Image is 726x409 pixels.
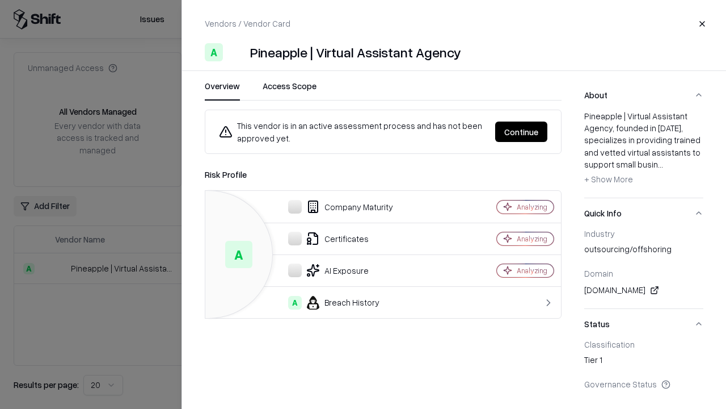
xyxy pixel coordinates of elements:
span: + Show More [584,174,633,184]
div: Analyzing [517,202,547,212]
button: + Show More [584,170,633,189]
button: Access Scope [263,80,316,101]
div: Analyzing [517,234,547,244]
div: Industry [584,228,703,239]
div: A [288,296,302,310]
div: Governance Status [584,379,703,389]
div: Classification [584,339,703,349]
img: Pineapple | Virtual Assistant Agency [227,43,246,61]
div: outsourcing/offshoring [584,243,703,259]
div: Pineapple | Virtual Assistant Agency [250,43,461,61]
div: Pineapple | Virtual Assistant Agency, founded in [DATE], specializes in providing trained and vet... [584,110,703,189]
div: A [225,241,252,268]
div: [DOMAIN_NAME] [584,283,703,297]
div: About [584,110,703,198]
div: Tier 1 [584,354,703,370]
div: Quick Info [584,228,703,308]
div: AI Exposure [214,264,457,277]
div: Risk Profile [205,168,562,181]
div: This vendor is in an active assessment process and has not been approved yet. [219,119,486,144]
div: Company Maturity [214,200,457,214]
button: Status [584,309,703,339]
div: Certificates [214,232,457,245]
div: Analyzing [517,266,547,276]
button: Overview [205,80,240,101]
div: A [205,43,223,61]
button: Continue [495,122,547,142]
div: Domain [584,268,703,278]
span: ... [658,159,663,169]
div: Breach History [214,296,457,310]
p: Vendors / Vendor Card [205,18,290,30]
button: About [584,80,703,110]
button: Quick Info [584,198,703,228]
